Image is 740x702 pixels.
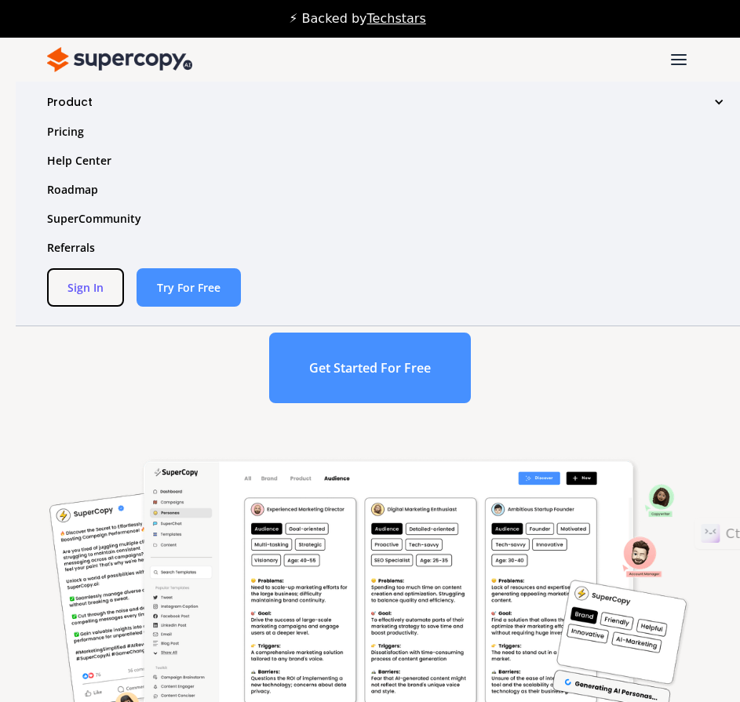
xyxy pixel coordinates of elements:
div: Keywords by Traffic [173,93,264,103]
a: Sign In [47,268,124,307]
img: tab_keywords_by_traffic_grey.svg [156,91,169,104]
div: menu [665,48,693,71]
img: tab_domain_overview_orange.svg [42,91,55,104]
a: Try For Free [137,268,241,307]
div: ⚡ Backed by [289,11,425,27]
a: Referrals [16,233,740,262]
a: Techstars [367,11,426,26]
img: logo_orange.svg [25,25,38,38]
a: Pricing [16,117,740,146]
div: Product [47,94,709,111]
a: Roadmap [16,175,740,204]
div: v 4.0.25 [44,25,77,38]
img: website_grey.svg [25,41,38,53]
a: Help Center [16,146,740,175]
div: Domain Overview [60,93,140,103]
a: SuperCommunity [16,204,740,233]
div: Domain: [URL] [41,41,111,53]
div: Product [16,88,740,117]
